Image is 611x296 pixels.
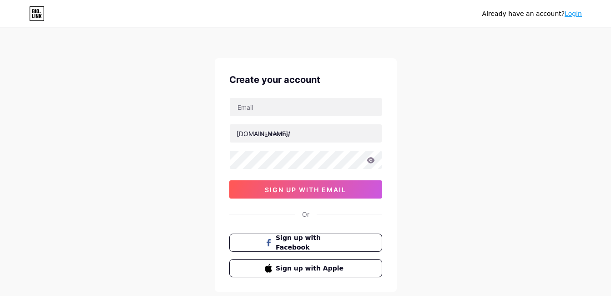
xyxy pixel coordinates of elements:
button: Sign up with Facebook [229,234,382,252]
div: [DOMAIN_NAME]/ [237,129,290,138]
div: Or [302,209,309,219]
div: Create your account [229,73,382,87]
div: Already have an account? [482,9,582,19]
button: Sign up with Apple [229,259,382,277]
input: Email [230,98,382,116]
span: Sign up with Facebook [276,233,346,252]
a: Login [565,10,582,17]
span: sign up with email [265,186,346,194]
button: sign up with email [229,180,382,199]
input: username [230,124,382,143]
span: Sign up with Apple [276,264,346,273]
